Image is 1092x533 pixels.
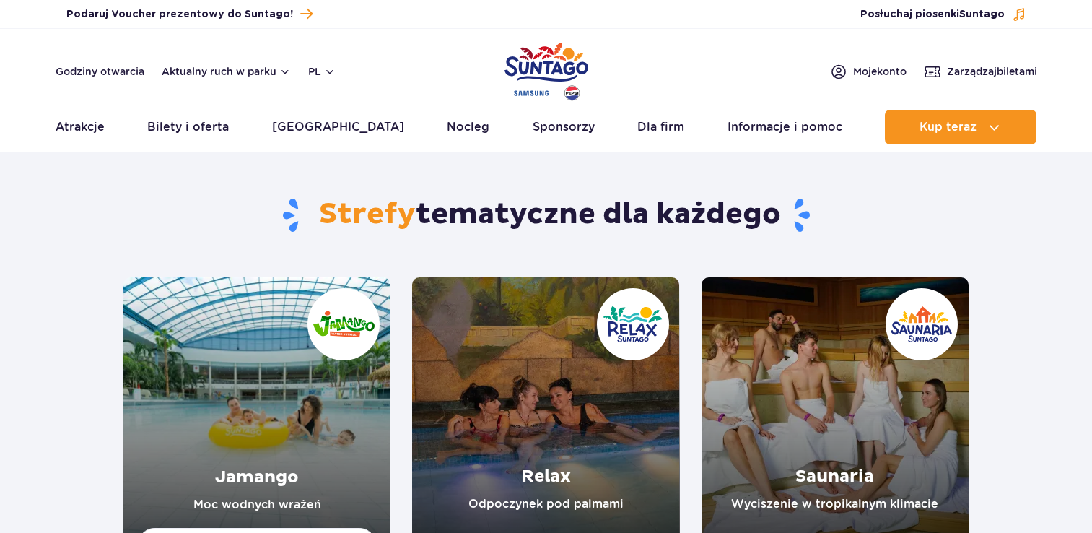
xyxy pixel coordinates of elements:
[959,9,1005,19] span: Suntago
[272,110,404,144] a: [GEOGRAPHIC_DATA]
[66,4,313,24] a: Podaruj Voucher prezentowy do Suntago!
[947,64,1037,79] span: Zarządzaj biletami
[637,110,684,144] a: Dla firm
[920,121,977,134] span: Kup teraz
[319,196,416,233] span: Strefy
[447,110,489,144] a: Nocleg
[66,7,293,22] span: Podaruj Voucher prezentowy do Suntago!
[56,110,105,144] a: Atrakcje
[853,64,907,79] span: Moje konto
[504,36,588,103] a: Park of Poland
[308,64,336,79] button: pl
[860,7,1005,22] span: Posłuchaj piosenki
[162,66,291,77] button: Aktualny ruch w parku
[860,7,1026,22] button: Posłuchaj piosenkiSuntago
[924,63,1037,80] a: Zarządzajbiletami
[830,63,907,80] a: Mojekonto
[728,110,842,144] a: Informacje i pomoc
[123,196,969,234] h1: tematyczne dla każdego
[533,110,595,144] a: Sponsorzy
[56,64,144,79] a: Godziny otwarcia
[147,110,229,144] a: Bilety i oferta
[885,110,1036,144] button: Kup teraz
